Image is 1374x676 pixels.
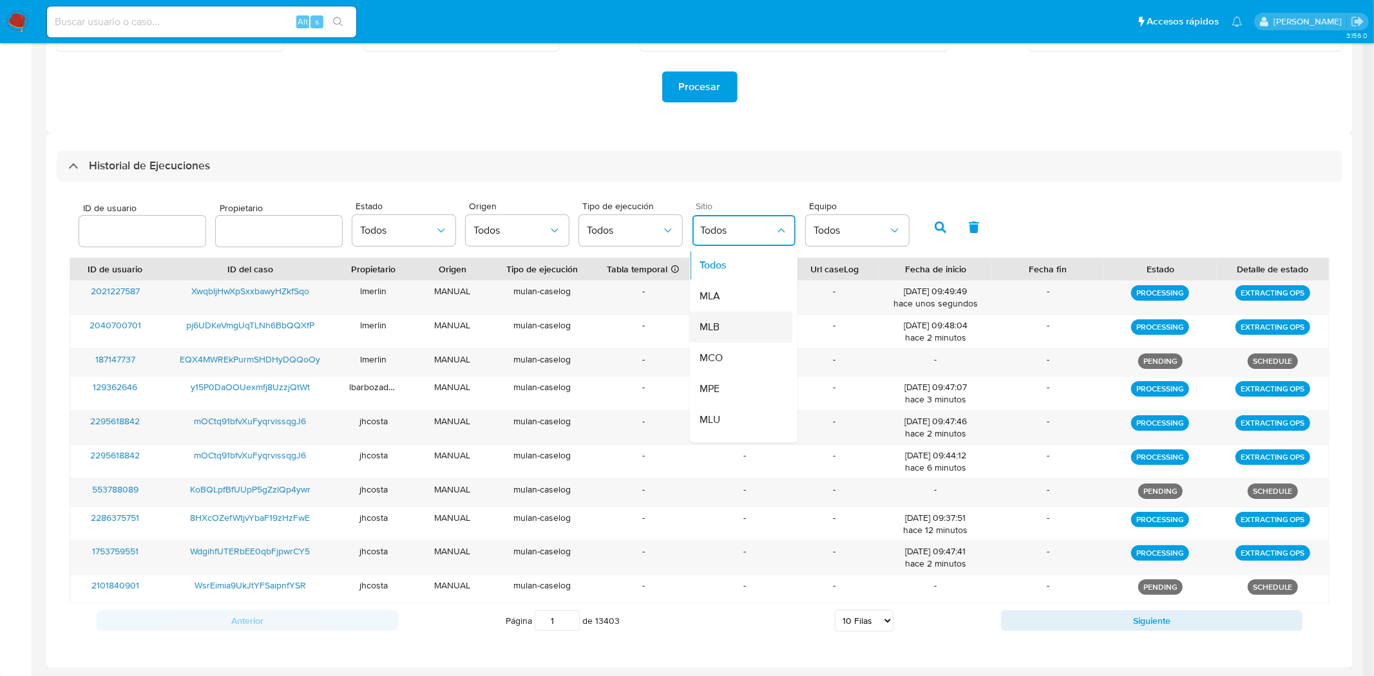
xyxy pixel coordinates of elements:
[47,14,356,30] input: Buscar usuario o caso...
[1351,15,1364,28] a: Salir
[298,15,308,28] span: Alt
[315,15,319,28] span: s
[1232,16,1243,27] a: Notificaciones
[325,13,351,31] button: search-icon
[1346,30,1368,41] span: 3.156.0
[1274,15,1346,28] p: sandra.chabay@mercadolibre.com
[1147,15,1219,28] span: Accesos rápidos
